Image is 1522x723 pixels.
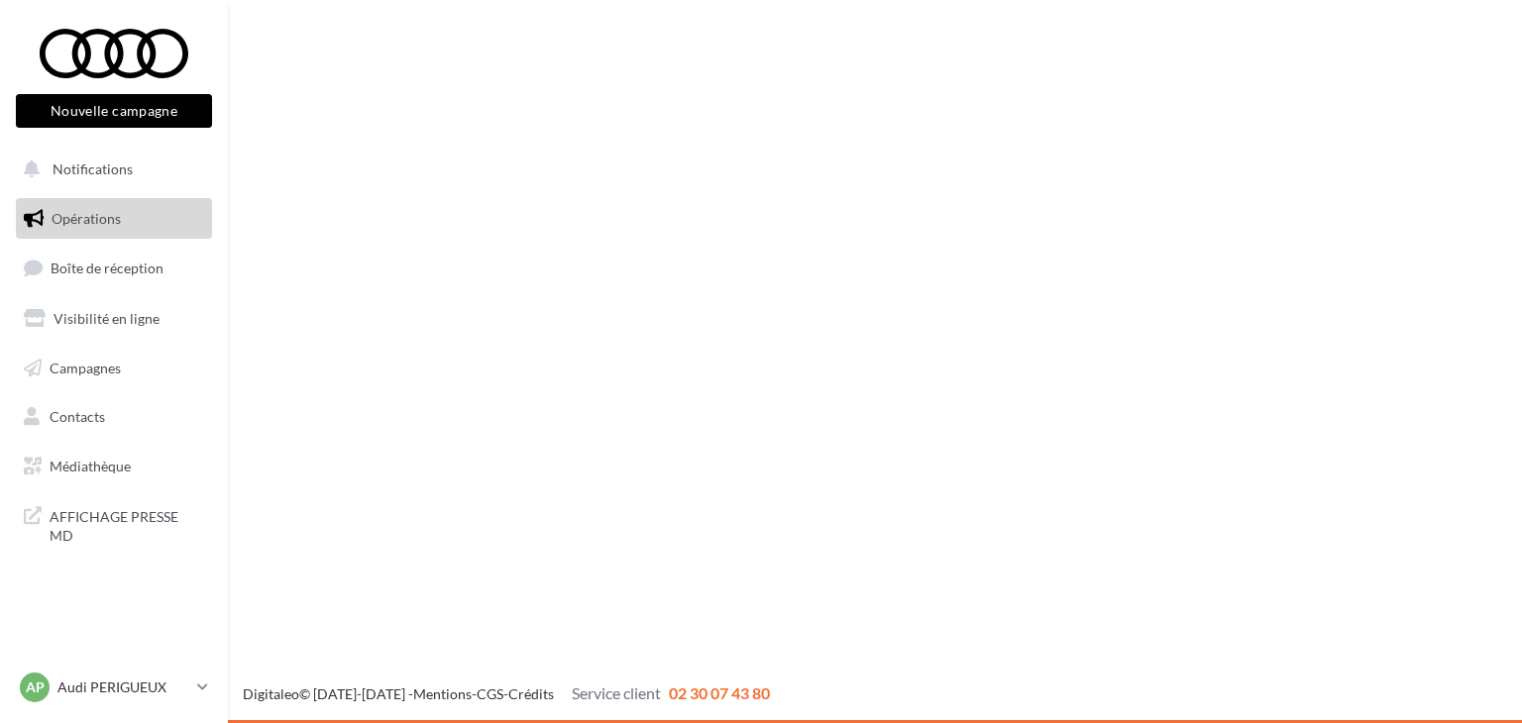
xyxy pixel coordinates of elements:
[508,685,554,702] a: Crédits
[477,685,503,702] a: CGS
[51,259,163,276] span: Boîte de réception
[12,396,216,438] a: Contacts
[53,160,133,177] span: Notifications
[12,348,216,389] a: Campagnes
[52,210,121,227] span: Opérations
[26,677,45,697] span: AP
[669,683,770,702] span: 02 30 07 43 80
[57,677,189,697] p: Audi PERIGUEUX
[243,685,770,702] span: © [DATE]-[DATE] - - -
[50,359,121,375] span: Campagnes
[54,310,160,327] span: Visibilité en ligne
[50,408,105,425] span: Contacts
[572,683,661,702] span: Service client
[16,94,212,128] button: Nouvelle campagne
[12,495,216,554] a: AFFICHAGE PRESSE MD
[12,247,216,289] a: Boîte de réception
[50,503,204,546] span: AFFICHAGE PRESSE MD
[50,458,131,474] span: Médiathèque
[243,685,299,702] a: Digitaleo
[12,149,208,190] button: Notifications
[413,685,472,702] a: Mentions
[12,198,216,240] a: Opérations
[12,446,216,487] a: Médiathèque
[12,298,216,340] a: Visibilité en ligne
[16,669,212,706] a: AP Audi PERIGUEUX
